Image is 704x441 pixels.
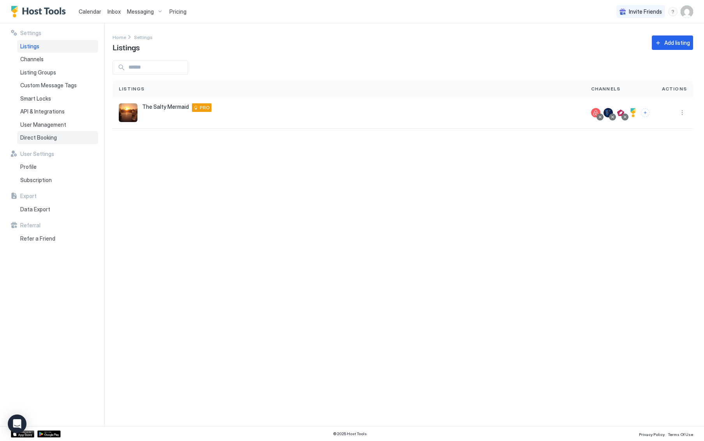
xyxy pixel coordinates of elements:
a: Calendar [79,7,101,16]
a: Smart Locks [17,92,98,105]
span: Channels [591,85,621,92]
div: User profile [681,5,693,18]
a: Data Export [17,203,98,216]
input: Input Field [125,61,188,74]
span: Channels [20,56,44,63]
span: Settings [20,30,41,37]
a: Subscription [17,174,98,187]
span: Export [20,193,37,200]
span: Smart Locks [20,95,51,102]
span: Listings [113,41,140,53]
span: Data Export [20,206,50,213]
button: Add listing [652,35,693,50]
span: Invite Friends [629,8,662,15]
div: listing image [119,103,137,122]
div: Open Intercom Messenger [8,414,26,433]
a: Settings [134,33,153,41]
span: Settings [134,34,153,40]
span: User Settings [20,151,54,158]
a: Custom Message Tags [17,79,98,92]
span: Terms Of Use [668,432,693,437]
span: The Salty Mermaid [142,103,189,110]
span: Referral [20,222,40,229]
span: © 2025 Host Tools [333,431,367,436]
span: Actions [662,85,687,92]
a: Home [113,33,126,41]
div: menu [678,108,687,117]
div: Add listing [664,39,690,47]
div: menu [668,7,678,16]
span: Subscription [20,177,52,184]
span: Profile [20,163,37,170]
a: Privacy Policy [639,430,665,438]
button: More options [678,108,687,117]
span: Messaging [127,8,154,15]
span: Home [113,34,126,40]
a: Host Tools Logo [11,6,69,18]
span: Listing Groups [20,69,56,76]
span: Custom Message Tags [20,82,77,89]
span: Listings [119,85,145,92]
span: API & Integrations [20,108,65,115]
a: Terms Of Use [668,430,693,438]
div: Breadcrumb [134,33,153,41]
span: Privacy Policy [639,432,665,437]
a: Channels [17,53,98,66]
span: PRO [200,104,210,111]
span: Pricing [169,8,187,15]
div: Breadcrumb [113,33,126,41]
a: Refer a Friend [17,232,98,245]
a: Inbox [107,7,121,16]
a: API & Integrations [17,105,98,118]
span: Direct Booking [20,134,57,141]
a: App Store [11,430,34,437]
a: Direct Booking [17,131,98,144]
a: User Management [17,118,98,131]
a: Listing Groups [17,66,98,79]
span: Refer a Friend [20,235,55,242]
a: Google Play Store [37,430,61,437]
span: User Management [20,121,66,128]
a: Profile [17,160,98,174]
a: Listings [17,40,98,53]
span: Listings [20,43,39,50]
span: Inbox [107,8,121,15]
span: Calendar [79,8,101,15]
button: Connect channels [641,108,649,117]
